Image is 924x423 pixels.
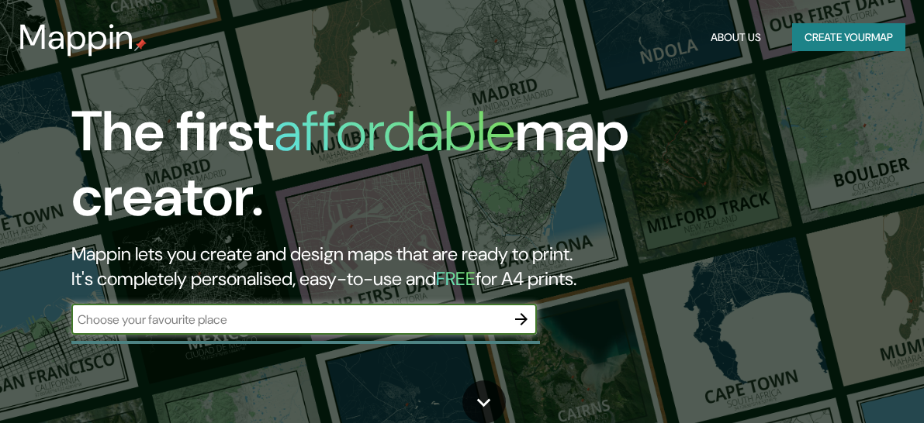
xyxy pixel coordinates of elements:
[436,267,476,291] h5: FREE
[71,311,506,328] input: Choose your favourite place
[19,17,134,57] h3: Mappin
[792,23,905,52] button: Create yourmap
[71,99,811,242] h1: The first map creator.
[274,95,515,167] h1: affordable
[71,242,811,291] h2: Mappin lets you create and design maps that are ready to print. It's completely personalised, eas...
[704,23,767,52] button: About Us
[134,39,147,51] img: mappin-pin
